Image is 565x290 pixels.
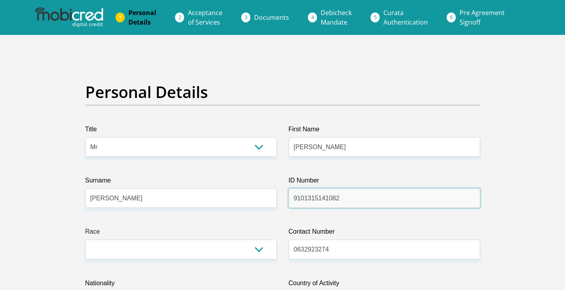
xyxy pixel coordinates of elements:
label: Title [85,125,277,137]
span: Acceptance of Services [188,8,222,27]
a: Documents [248,10,295,25]
span: Documents [254,13,289,22]
input: ID Number [289,188,480,208]
img: mobicred logo [35,8,103,27]
span: Pre Agreement Signoff [460,8,505,27]
input: Contact Number [289,240,480,259]
a: Pre AgreementSignoff [453,5,511,30]
span: Personal Details [128,8,156,27]
label: First Name [289,125,480,137]
label: ID Number [289,176,480,188]
h2: Personal Details [85,83,480,102]
input: First Name [289,137,480,157]
a: CurataAuthentication [377,5,434,30]
a: Acceptanceof Services [182,5,229,30]
label: Contact Number [289,227,480,240]
a: DebicheckMandate [314,5,358,30]
input: Surname [85,188,277,208]
a: PersonalDetails [122,5,163,30]
span: Curata Authentication [383,8,428,27]
label: Surname [85,176,277,188]
label: Race [85,227,277,240]
span: Debicheck Mandate [321,8,352,27]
